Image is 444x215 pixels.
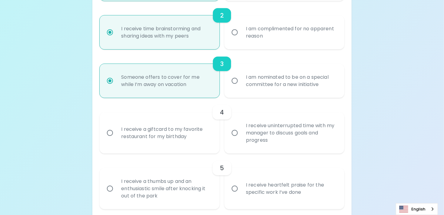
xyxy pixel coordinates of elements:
[396,203,438,215] a: English
[116,118,216,147] div: I receive a giftcard to my favorite restaurant for my birthday
[116,170,216,207] div: I receive a thumbs up and an enthusiastic smile after knocking it out of the park
[241,174,341,203] div: I receive heartfelt praise for the specific work I’ve done
[116,66,216,95] div: Someone offers to cover for me while I’m away on vacation
[241,18,341,47] div: I am complimented for no apparent reason
[116,18,216,47] div: I receive time brainstorming and sharing ideas with my peers
[100,154,344,209] div: choice-group-check
[396,203,438,215] div: Language
[220,163,224,173] h6: 5
[220,59,224,69] h6: 3
[220,107,224,117] h6: 4
[100,49,344,98] div: choice-group-check
[220,11,224,20] h6: 2
[241,66,341,95] div: I am nominated to be on a special committee for a new initiative
[100,98,344,154] div: choice-group-check
[396,203,438,215] aside: Language selected: English
[100,1,344,49] div: choice-group-check
[241,115,341,151] div: I receive uninterrupted time with my manager to discuss goals and progress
